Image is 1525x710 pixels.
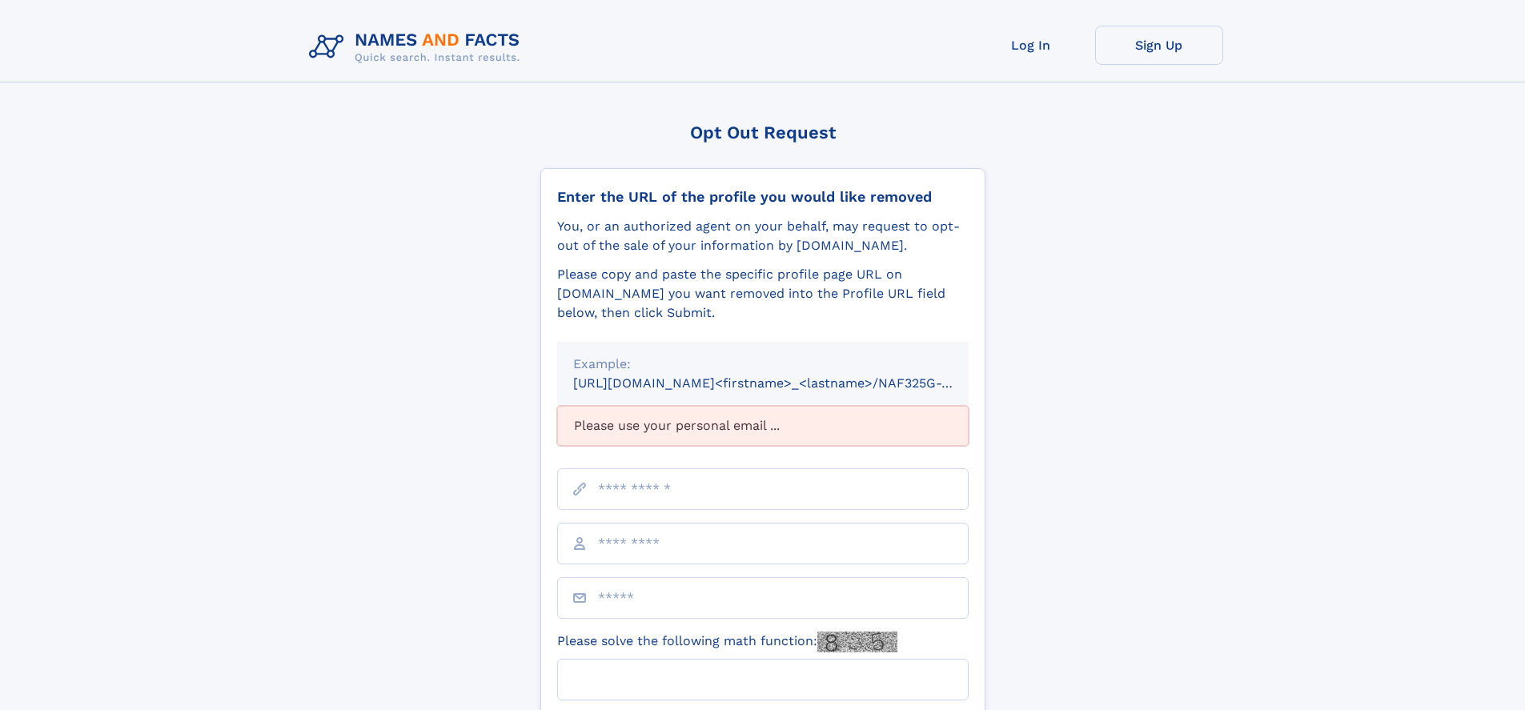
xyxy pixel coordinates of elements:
div: You, or an authorized agent on your behalf, may request to opt-out of the sale of your informatio... [557,217,969,255]
div: Please copy and paste the specific profile page URL on [DOMAIN_NAME] you want removed into the Pr... [557,265,969,323]
div: Example: [573,355,953,374]
a: Sign Up [1095,26,1223,65]
img: Logo Names and Facts [303,26,533,69]
small: [URL][DOMAIN_NAME]<firstname>_<lastname>/NAF325G-xxxxxxxx [573,375,999,391]
label: Please solve the following math function: [557,632,897,652]
div: Opt Out Request [540,122,985,142]
div: Please use your personal email ... [557,406,969,446]
div: Enter the URL of the profile you would like removed [557,188,969,206]
a: Log In [967,26,1095,65]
